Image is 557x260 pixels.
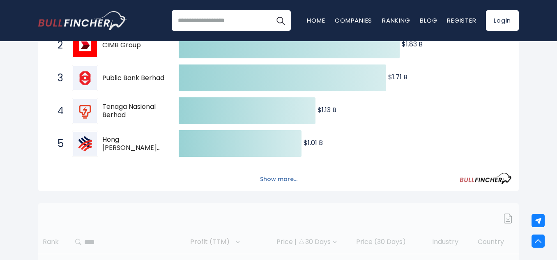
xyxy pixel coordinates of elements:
[73,132,97,156] img: Hong Leong Bank Berhad
[102,41,164,50] span: CIMB Group
[102,103,164,120] span: Tenaga Nasional Berhad
[335,16,372,25] a: Companies
[304,138,323,147] text: $1.01 B
[307,16,325,25] a: Home
[73,33,97,57] img: CIMB Group
[102,74,164,83] span: Public Bank Berhad
[38,11,127,30] img: Bullfincher logo
[38,11,127,30] a: Go to homepage
[255,173,302,186] button: Show more...
[270,10,291,31] button: Search
[53,71,62,85] span: 3
[447,16,476,25] a: Register
[102,136,164,153] span: Hong [PERSON_NAME] Bank Berhad
[420,16,437,25] a: Blog
[73,66,97,90] img: Public Bank Berhad
[53,137,62,151] span: 5
[402,39,423,49] text: $1.83 B
[73,99,97,123] img: Tenaga Nasional Berhad
[388,72,407,82] text: $1.71 B
[53,38,62,52] span: 2
[318,105,336,115] text: $1.13 B
[486,10,519,31] a: Login
[53,104,62,118] span: 4
[382,16,410,25] a: Ranking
